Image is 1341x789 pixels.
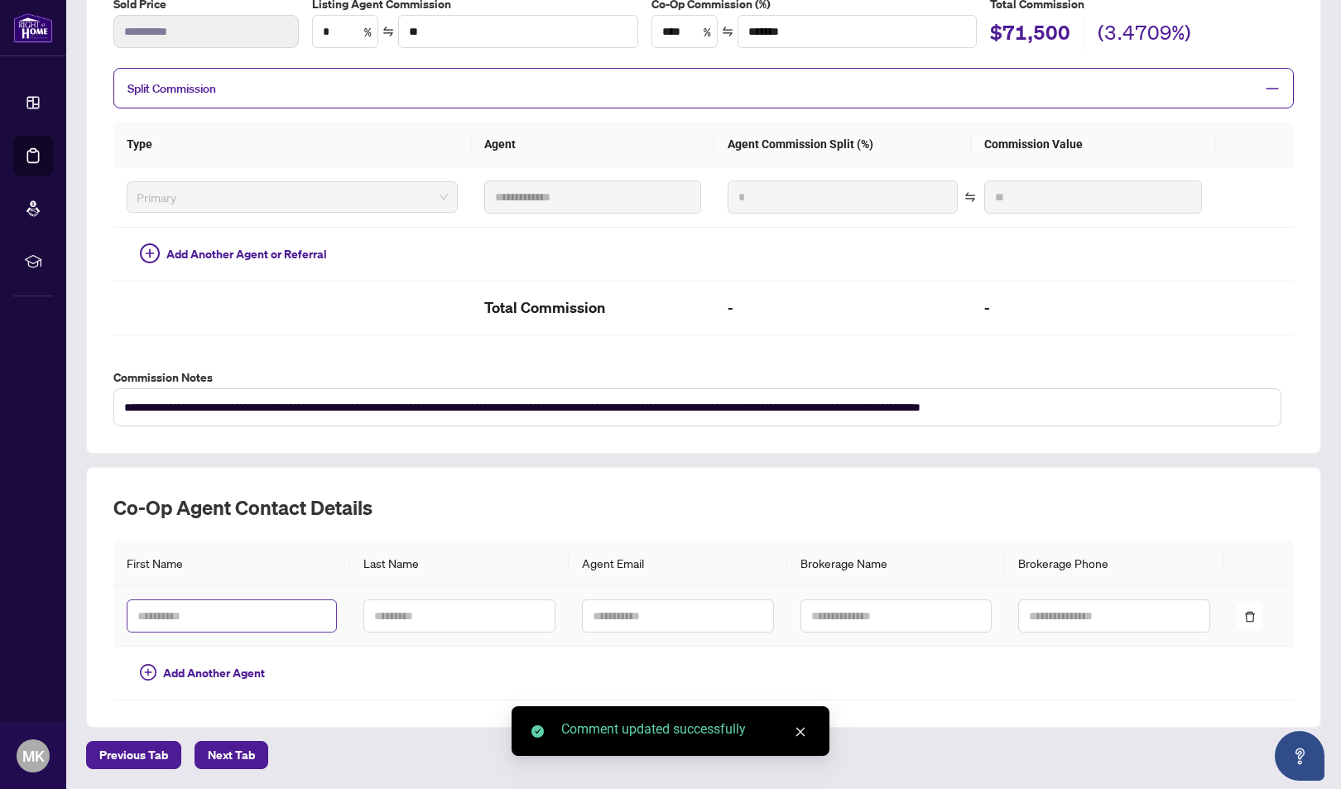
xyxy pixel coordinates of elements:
label: Commission Notes [113,368,1294,387]
div: Comment updated successfully [561,719,810,739]
span: check-circle [531,725,544,738]
span: Previous Tab [99,742,168,768]
span: minus [1265,81,1280,96]
span: delete [1244,611,1256,623]
button: Previous Tab [86,741,181,769]
th: Last Name [350,541,569,586]
h2: - [728,295,958,321]
button: Open asap [1275,731,1324,781]
th: Commission Value [971,122,1215,167]
span: MK [22,744,45,767]
span: Add Another Agent or Referral [166,245,327,263]
span: plus-circle [140,664,156,681]
th: Agent [471,122,715,167]
th: Brokerage Name [787,541,1006,586]
button: Next Tab [195,741,268,769]
span: close [795,726,806,738]
span: Next Tab [208,742,255,768]
span: plus-circle [140,243,160,263]
div: Split Commission [113,68,1294,108]
th: Brokerage Phone [1005,541,1223,586]
h2: - [984,295,1202,321]
span: swap [722,26,733,37]
th: Agent Commission Split (%) [714,122,971,167]
h2: (3.4709%) [1098,19,1191,51]
th: Type [113,122,471,167]
h2: Total Commission [484,295,702,321]
a: Close [791,723,810,741]
span: swap [964,191,976,203]
h2: $71,500 [990,19,1070,51]
th: Agent Email [569,541,787,586]
button: Add Another Agent [127,660,278,686]
span: Primary [137,185,448,209]
button: Add Another Agent or Referral [127,241,340,267]
img: logo [13,12,53,43]
span: Add Another Agent [163,664,265,682]
th: First Name [113,541,350,586]
span: Split Commission [127,81,216,96]
h2: Co-op Agent Contact Details [113,494,1294,521]
span: swap [382,26,394,37]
